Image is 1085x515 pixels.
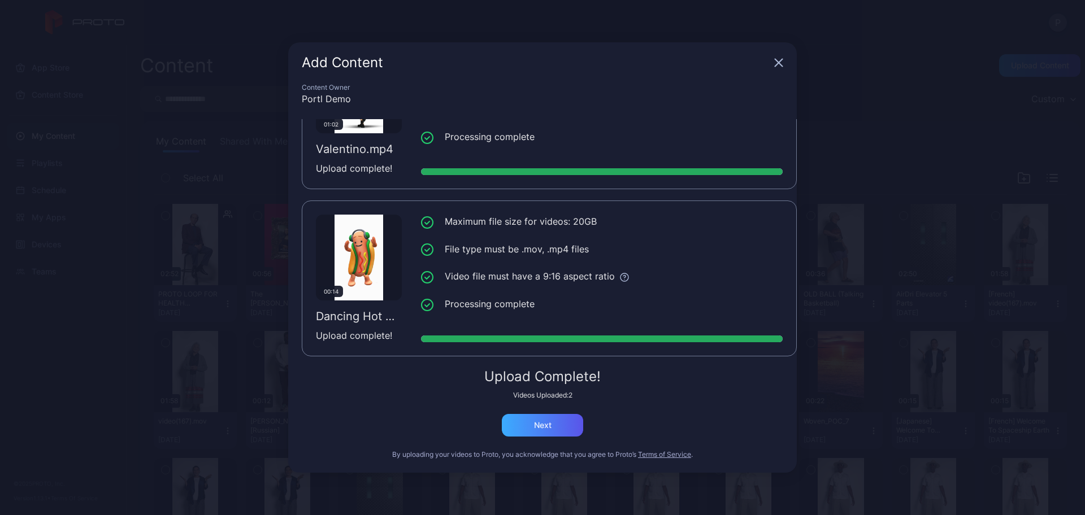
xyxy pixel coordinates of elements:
[421,242,783,256] li: File type must be .mov, .mp4 files
[421,269,783,283] li: Video file must have a 9:16 aspect ratio
[421,297,783,311] li: Processing complete
[316,162,402,175] div: Upload complete!
[302,391,783,400] div: Videos Uploaded: 2
[316,329,402,342] div: Upload complete!
[421,215,783,229] li: Maximum file size for videos: 20GB
[319,286,343,297] div: 00:14
[302,370,783,383] div: Upload Complete!
[319,119,343,130] div: 01:02
[302,56,770,69] div: Add Content
[302,92,783,106] div: Portl Demo
[316,142,402,156] div: Valentino.mp4
[316,309,402,323] div: Dancing Hot Dog.mp4
[534,421,552,430] div: Next
[302,450,783,459] div: By uploading your videos to Proto, you acknowledge that you agree to Proto’s .
[638,450,691,459] button: Terms of Service
[502,414,583,437] button: Next
[421,130,783,144] li: Processing complete
[302,83,783,92] div: Content Owner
